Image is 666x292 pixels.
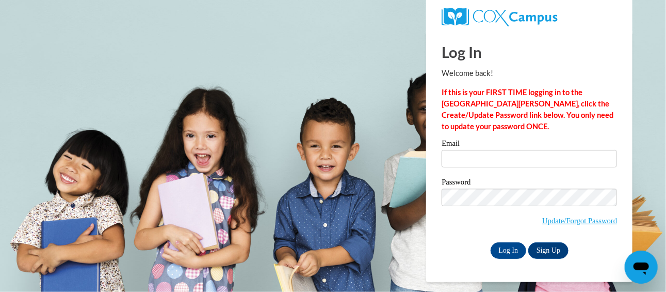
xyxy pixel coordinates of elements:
p: Welcome back! [442,68,617,79]
iframe: Button to launch messaging window [625,251,658,284]
label: Email [442,140,617,150]
img: COX Campus [442,8,557,26]
input: Log In [491,242,527,259]
label: Password [442,178,617,189]
a: Update/Forgot Password [542,217,617,225]
h1: Log In [442,41,617,63]
a: COX Campus [442,8,617,26]
strong: If this is your FIRST TIME logging in to the [GEOGRAPHIC_DATA][PERSON_NAME], click the Create/Upd... [442,88,613,131]
a: Sign Up [528,242,568,259]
